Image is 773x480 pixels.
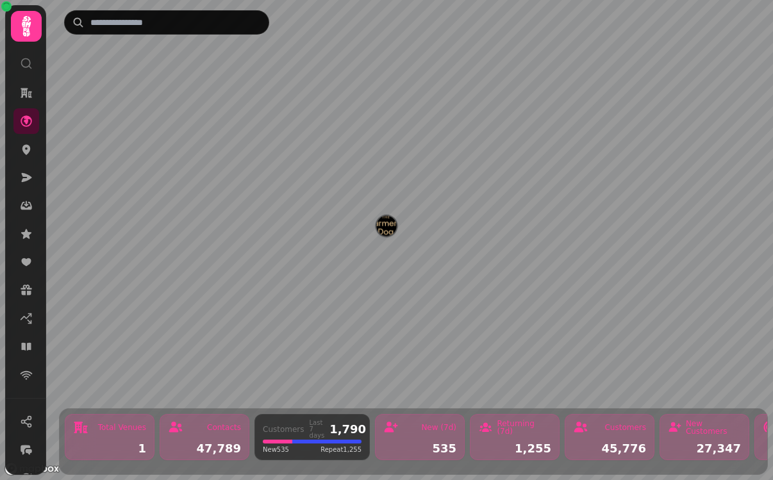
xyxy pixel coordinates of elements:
div: Last 7 days [310,420,325,439]
div: New (7d) [421,424,456,431]
div: Total Venues [98,424,146,431]
div: Returning (7d) [497,420,551,435]
a: Mapbox logo [4,461,60,476]
div: 1 [73,443,146,454]
button: The Farmers Dog [376,216,397,236]
div: Customers [263,426,304,433]
span: New 535 [263,445,289,454]
div: 27,347 [668,443,741,454]
div: 45,776 [573,443,646,454]
div: Map marker [376,216,397,240]
span: Repeat 1,255 [320,445,362,454]
div: Contacts [207,424,241,431]
div: 1,790 [329,424,366,435]
div: 47,789 [168,443,241,454]
div: Customers [604,424,646,431]
div: 535 [383,443,456,454]
div: 1,255 [478,443,551,454]
div: New Customers [686,420,741,435]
